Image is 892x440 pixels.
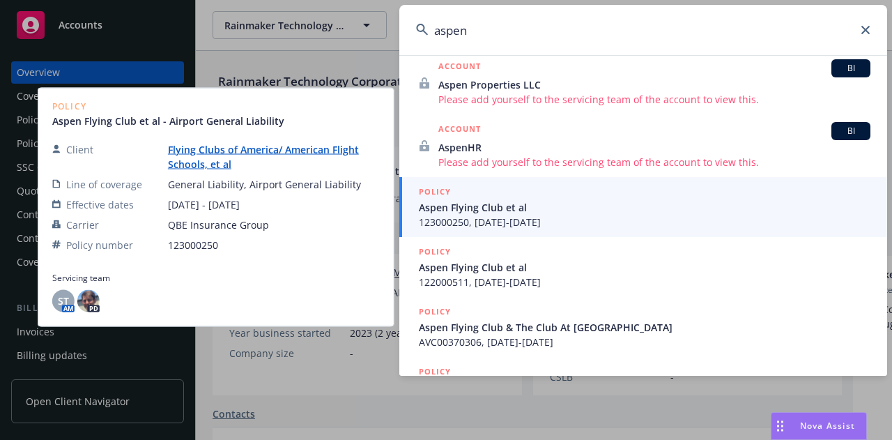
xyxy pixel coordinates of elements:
span: Aspen Flying Club & The Club At [GEOGRAPHIC_DATA] [419,320,870,335]
h5: POLICY [419,365,451,379]
span: Aspen Flying Club et al [419,260,870,275]
span: Aspen Properties LLC [438,77,870,92]
button: Nova Assist [771,412,867,440]
a: POLICYAspen Flying Club et al122000511, [DATE]-[DATE] [399,237,887,297]
span: AspenHR [438,140,870,155]
span: Aspen Flying Club et al [419,200,870,215]
h5: ACCOUNT [438,122,481,139]
span: Nova Assist [800,420,855,432]
div: Drag to move [771,413,789,439]
span: Please add yourself to the servicing team of the account to view this. [438,92,870,107]
a: POLICYAspen Flying Club et al123000250, [DATE]-[DATE] [399,177,887,237]
h5: POLICY [419,185,451,199]
a: POLICYAspen Flying Club & The Club At [GEOGRAPHIC_DATA]AVC00370306, [DATE]-[DATE] [399,297,887,357]
a: ACCOUNTBIAspenHRPlease add yourself to the servicing team of the account to view this. [399,114,887,177]
span: BI [837,62,865,75]
a: ACCOUNTBIAspen Properties LLCPlease add yourself to the servicing team of the account to view this. [399,52,887,114]
span: 123000250, [DATE]-[DATE] [419,215,870,229]
a: POLICY [399,357,887,417]
h5: ACCOUNT [438,59,481,76]
span: AVC00370306, [DATE]-[DATE] [419,335,870,349]
span: BI [837,125,865,137]
h5: POLICY [419,305,451,319]
span: 122000511, [DATE]-[DATE] [419,275,870,289]
h5: POLICY [419,245,451,259]
input: Search... [399,5,887,55]
span: Please add yourself to the servicing team of the account to view this. [438,155,870,169]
